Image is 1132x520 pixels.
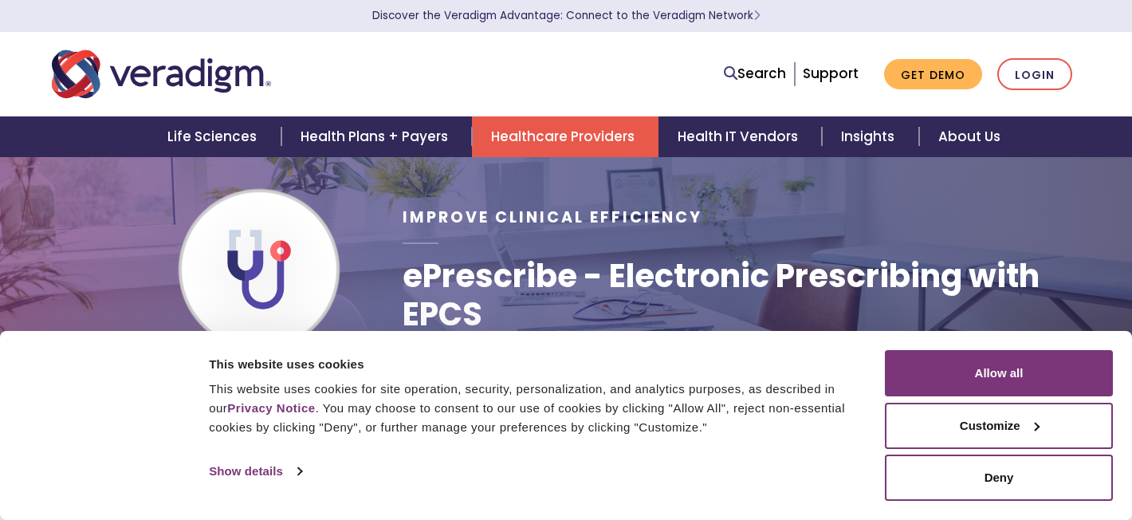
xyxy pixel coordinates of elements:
span: Learn More [753,8,761,23]
a: Insights [822,116,918,157]
a: Privacy Notice [227,401,315,415]
a: Discover the Veradigm Advantage: Connect to the Veradigm NetworkLearn More [372,8,761,23]
a: Health Plans + Payers [281,116,472,157]
button: Customize [885,403,1113,449]
a: Healthcare Providers [472,116,658,157]
h1: ePrescribe - Electronic Prescribing with EPCS [403,257,1080,333]
a: Health IT Vendors [658,116,822,157]
button: Deny [885,455,1113,501]
a: About Us [919,116,1020,157]
a: Get Demo [884,59,982,90]
div: This website uses cookies for site operation, security, personalization, and analytics purposes, ... [209,380,867,437]
button: Allow all [885,350,1113,396]
a: Show details [209,459,301,483]
span: Improve Clinical Efficiency [403,207,702,228]
a: Support [803,64,859,83]
a: Login [997,58,1072,91]
a: Search [724,63,786,85]
a: Life Sciences [148,116,281,157]
div: This website uses cookies [209,355,867,374]
img: Veradigm logo [52,48,271,100]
